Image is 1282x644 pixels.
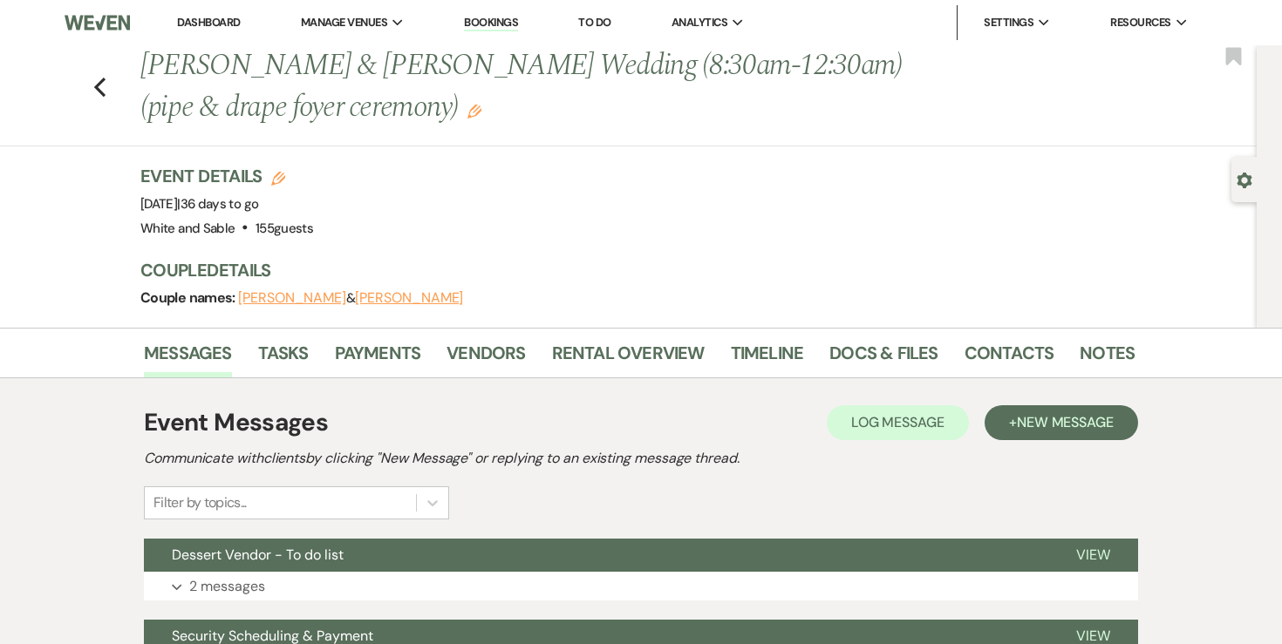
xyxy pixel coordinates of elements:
[829,339,938,377] a: Docs & Files
[177,15,240,30] a: Dashboard
[144,339,232,377] a: Messages
[965,339,1054,377] a: Contacts
[140,220,235,237] span: White and Sable
[177,195,258,213] span: |
[984,14,1033,31] span: Settings
[672,14,727,31] span: Analytics
[578,15,610,30] a: To Do
[140,164,313,188] h3: Event Details
[144,404,328,441] h1: Event Messages
[1237,171,1252,187] button: Open lead details
[355,291,463,305] button: [PERSON_NAME]
[172,546,344,564] span: Dessert Vendor - To do list
[731,339,804,377] a: Timeline
[140,288,238,307] span: Couple names:
[140,195,258,213] span: [DATE]
[258,339,309,377] a: Tasks
[985,405,1138,440] button: +New Message
[1017,413,1114,431] span: New Message
[1048,539,1138,572] button: View
[144,448,1138,469] h2: Communicate with clients by clicking "New Message" or replying to an existing message thread.
[335,339,421,377] a: Payments
[238,289,463,307] span: &
[189,575,265,598] p: 2 messages
[552,339,705,377] a: Rental Overview
[464,15,518,31] a: Bookings
[827,405,969,440] button: Log Message
[153,492,247,513] div: Filter by topics...
[181,195,259,213] span: 36 days to go
[144,539,1048,572] button: Dessert Vendor - To do list
[1076,546,1110,564] span: View
[467,103,481,119] button: Edit
[256,220,313,237] span: 155 guests
[238,291,346,305] button: [PERSON_NAME]
[1080,339,1135,377] a: Notes
[140,258,1117,282] h3: Couple Details
[65,4,130,41] img: Weven Logo
[1110,14,1170,31] span: Resources
[144,572,1138,601] button: 2 messages
[447,339,525,377] a: Vendors
[301,14,387,31] span: Manage Venues
[851,413,944,431] span: Log Message
[140,45,922,128] h1: [PERSON_NAME] & [PERSON_NAME] Wedding (8:30am-12:30am)(pipe & drape foyer ceremony)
